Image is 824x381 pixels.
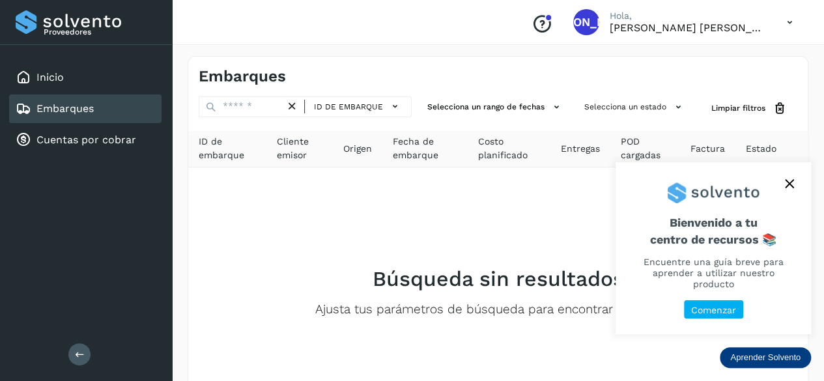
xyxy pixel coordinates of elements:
button: Comenzar [684,300,743,319]
a: Inicio [36,71,64,83]
button: Selecciona un estado [579,96,690,118]
h2: Búsqueda sin resultados [373,266,624,291]
p: Comenzar [691,305,736,316]
div: Aprender Solvento [616,162,811,334]
span: Estado [746,142,776,156]
span: Fecha de embarque [393,135,457,162]
span: Entregas [561,142,600,156]
h4: Embarques [199,67,286,86]
p: Encuentre una guía breve para aprender a utilizar nuestro producto [631,257,795,289]
div: Aprender Solvento [720,347,811,368]
span: ID de embarque [199,135,255,162]
span: ID de embarque [314,101,383,113]
span: Cliente emisor [276,135,322,162]
p: centro de recursos 📚 [631,233,795,247]
p: Hola, [610,10,766,21]
p: Jose Amos Castro Paz [610,21,766,34]
button: Selecciona un rango de fechas [422,96,569,118]
a: Embarques [36,102,94,115]
button: Limpiar filtros [701,96,797,120]
span: Costo planificado [478,135,540,162]
button: close, [780,174,799,193]
p: Proveedores [44,27,156,36]
span: Limpiar filtros [711,102,765,114]
p: Ajusta tus parámetros de búsqueda para encontrar resultados. [315,302,681,317]
span: POD cargadas [621,135,670,162]
div: Inicio [9,63,162,92]
div: Cuentas por cobrar [9,126,162,154]
p: Aprender Solvento [730,352,801,363]
span: Origen [343,142,372,156]
span: Bienvenido a tu [631,216,795,246]
button: ID de embarque [310,97,406,116]
span: Factura [690,142,725,156]
div: Embarques [9,94,162,123]
a: Cuentas por cobrar [36,134,136,146]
